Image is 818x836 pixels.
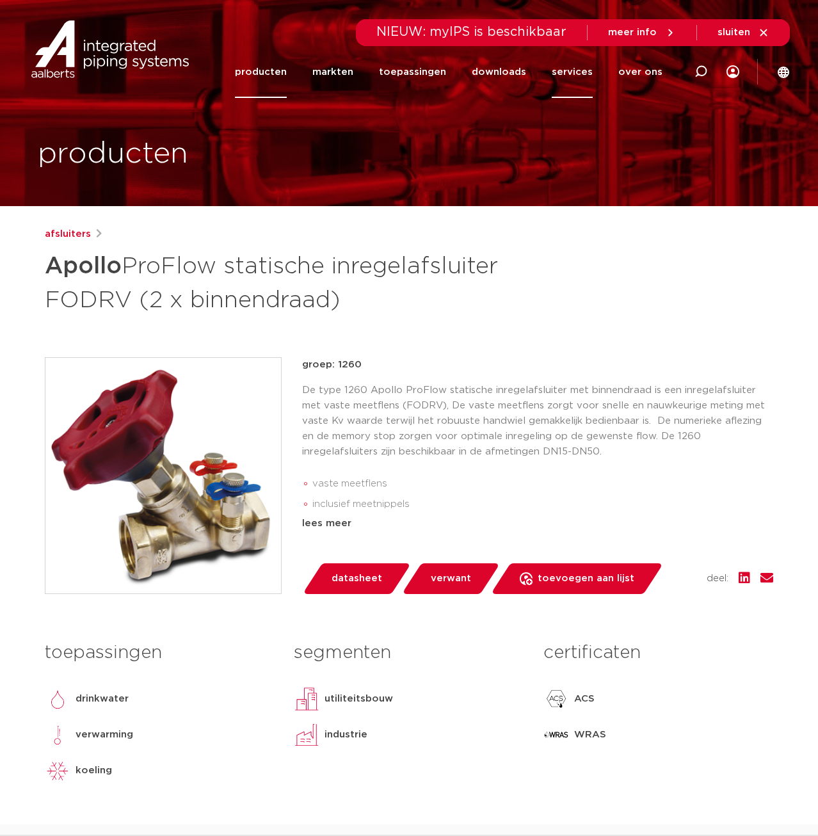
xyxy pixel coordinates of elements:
[376,26,566,38] span: NIEUW: myIPS is beschikbaar
[552,46,593,98] a: services
[707,571,728,586] span: deel:
[312,494,773,515] li: inclusief meetnippels
[431,568,471,589] span: verwant
[45,247,525,316] h1: ProFlow statische inregelafsluiter FODRV (2 x binnendraad)
[608,27,676,38] a: meer info
[76,763,112,778] p: koeling
[38,134,188,175] h1: producten
[76,691,129,707] p: drinkwater
[45,758,70,784] img: koeling
[235,46,287,98] a: producten
[45,255,122,278] strong: Apollo
[294,640,524,666] h3: segmenten
[294,722,319,748] img: industrie
[302,357,773,373] p: groep: 1260
[45,640,275,666] h3: toepassingen
[235,46,662,98] nav: Menu
[312,46,353,98] a: markten
[574,691,595,707] p: ACS
[726,46,739,98] div: my IPS
[45,686,70,712] img: drinkwater
[45,358,281,593] img: Product Image for Apollo ProFlow statische inregelafsluiter FODRV (2 x binnendraad)
[718,27,769,38] a: sluiten
[538,568,634,589] span: toevoegen aan lijst
[45,227,91,242] a: afsluiters
[325,727,367,743] p: industrie
[325,691,393,707] p: utiliteitsbouw
[379,46,446,98] a: toepassingen
[294,686,319,712] img: utiliteitsbouw
[472,46,526,98] a: downloads
[543,640,773,666] h3: certificaten
[543,686,569,712] img: ACS
[302,516,773,531] div: lees meer
[574,727,606,743] p: WRAS
[718,28,750,37] span: sluiten
[608,28,657,37] span: meer info
[302,383,773,460] p: De type 1260 Apollo ProFlow statische inregelafsluiter met binnendraad is een inregelafsluiter me...
[302,563,411,594] a: datasheet
[401,563,500,594] a: verwant
[76,727,133,743] p: verwarming
[312,474,773,494] li: vaste meetflens
[618,46,662,98] a: over ons
[332,568,382,589] span: datasheet
[45,722,70,748] img: verwarming
[543,722,569,748] img: WRAS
